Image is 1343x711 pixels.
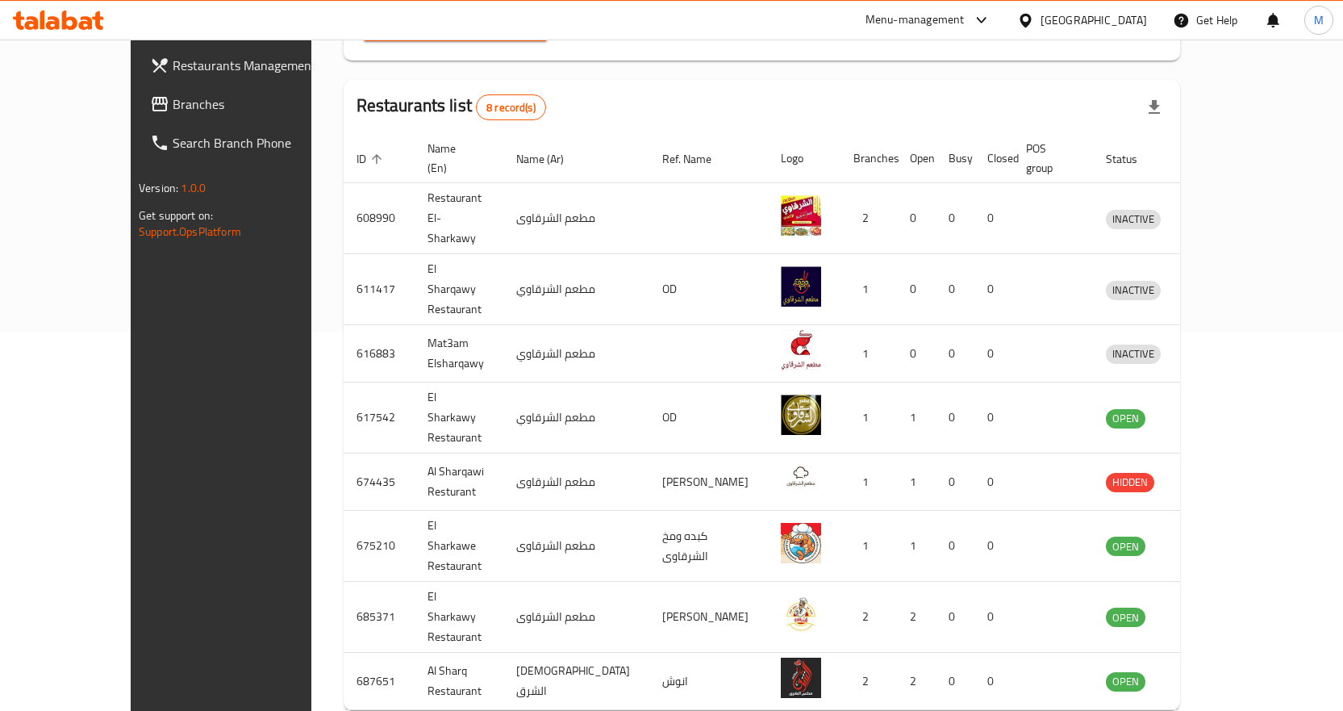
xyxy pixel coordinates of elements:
[415,454,503,511] td: Al Sharqawi Resturant
[173,56,342,75] span: Restaurants Management
[344,134,1236,710] table: enhanced table
[503,254,649,325] td: مطعم الشرقاوي
[1041,11,1147,29] div: [GEOGRAPHIC_DATA]
[897,325,936,383] td: 0
[781,330,821,370] img: Mat3am Elsharqawy
[897,653,936,710] td: 2
[1106,281,1161,299] span: INACTIVE
[897,134,936,183] th: Open
[415,254,503,325] td: El Sharqawy Restaurant
[768,134,840,183] th: Logo
[936,325,974,383] td: 0
[1106,409,1145,429] div: OPEN
[897,254,936,325] td: 0
[840,511,897,582] td: 1
[936,183,974,254] td: 0
[781,458,821,499] img: Al Sharqawi Resturant
[139,205,213,226] span: Get support on:
[649,383,768,454] td: OD
[936,454,974,511] td: 0
[1106,473,1154,492] div: HIDDEN
[503,582,649,653] td: مطعم الشرقاوى
[662,149,732,169] span: Ref. Name
[781,523,821,563] img: El Sharkawe Restaurant
[649,511,768,582] td: كبده ومخ الشرقاوى
[477,100,545,115] span: 8 record(s)
[897,511,936,582] td: 1
[344,183,415,254] td: 608990
[840,254,897,325] td: 1
[1106,609,1145,627] span: OPEN
[173,133,342,153] span: Search Branch Phone
[974,183,1013,254] td: 0
[1135,88,1174,127] div: Export file
[840,134,897,183] th: Branches
[344,511,415,582] td: 675210
[357,94,546,120] h2: Restaurants list
[974,325,1013,383] td: 0
[503,325,649,383] td: مطعم الشرقاوي
[1106,345,1161,364] div: INACTIVE
[503,383,649,454] td: مطعم الشرقاوي
[344,653,415,710] td: 687651
[415,183,503,254] td: Restaurant El-Sharkawy
[1106,537,1145,556] span: OPEN
[357,149,387,169] span: ID
[840,454,897,511] td: 1
[1106,345,1161,363] span: INACTIVE
[865,10,965,30] div: Menu-management
[139,178,178,199] span: Version:
[476,94,546,120] div: Total records count
[1314,11,1324,29] span: M
[936,582,974,653] td: 0
[781,395,821,435] img: El Sharkawy Restaurant
[137,123,355,162] a: Search Branch Phone
[974,454,1013,511] td: 0
[649,454,768,511] td: [PERSON_NAME]
[1106,149,1158,169] span: Status
[181,178,206,199] span: 1.0.0
[415,653,503,710] td: Al Sharq Restaurant
[781,195,821,236] img: Restaurant El-Sharkawy
[344,454,415,511] td: 674435
[344,383,415,454] td: 617542
[781,266,821,307] img: El Sharqawy Restaurant
[897,183,936,254] td: 0
[173,94,342,114] span: Branches
[974,582,1013,653] td: 0
[1180,134,1236,183] th: Action
[137,85,355,123] a: Branches
[974,383,1013,454] td: 0
[139,221,241,242] a: Support.OpsPlatform
[428,139,484,178] span: Name (En)
[1026,139,1074,178] span: POS group
[415,511,503,582] td: El Sharkawe Restaurant
[840,183,897,254] td: 2
[936,511,974,582] td: 0
[1106,473,1154,491] span: HIDDEN
[503,511,649,582] td: مطعم الشرقاوى
[415,383,503,454] td: El Sharkawy Restaurant
[974,653,1013,710] td: 0
[649,653,768,710] td: انوش
[1106,409,1145,428] span: OPEN
[897,582,936,653] td: 2
[974,254,1013,325] td: 0
[974,511,1013,582] td: 0
[936,254,974,325] td: 0
[415,582,503,653] td: El Sharkawy Restaurant
[1106,537,1145,556] div: OPEN
[415,325,503,383] td: Mat3am Elsharqawy
[503,653,649,710] td: [DEMOGRAPHIC_DATA] الشرق
[1106,672,1145,692] div: OPEN
[840,383,897,454] td: 1
[344,325,415,383] td: 616883
[344,582,415,653] td: 685371
[897,454,936,511] td: 1
[344,254,415,325] td: 611417
[974,134,1013,183] th: Closed
[840,653,897,710] td: 2
[503,454,649,511] td: مطعم الشرقاوى
[649,254,768,325] td: OD
[1106,608,1145,627] div: OPEN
